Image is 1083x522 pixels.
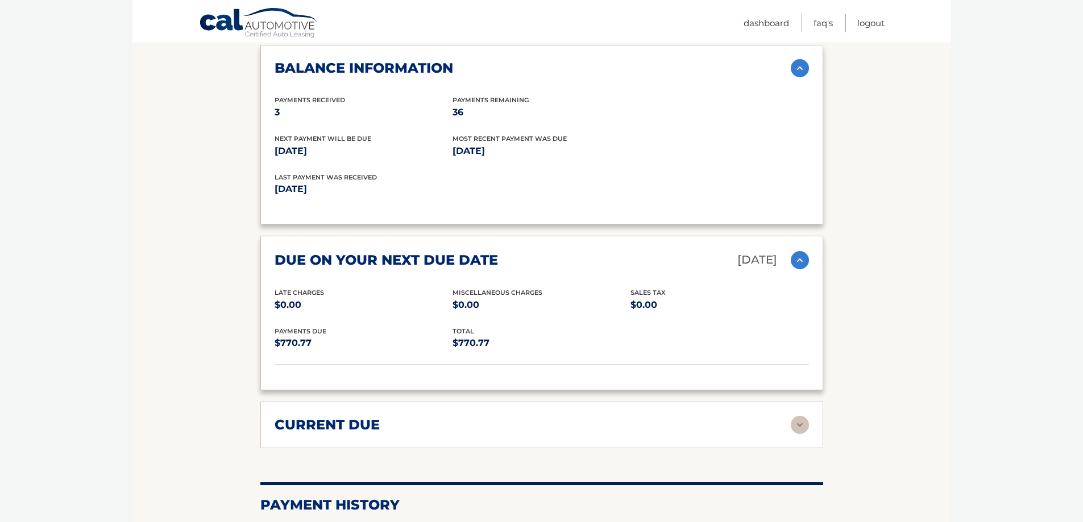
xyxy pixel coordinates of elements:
p: 36 [453,105,630,120]
span: Payments Remaining [453,96,529,104]
h2: due on your next due date [275,252,498,269]
p: 3 [275,105,453,120]
p: $770.77 [453,335,630,351]
span: Sales Tax [630,289,666,297]
p: $0.00 [630,297,808,313]
a: Cal Automotive [199,7,318,40]
img: accordion-active.svg [791,59,809,77]
a: Dashboard [744,14,789,32]
p: [DATE] [275,181,542,197]
p: [DATE] [275,143,453,159]
span: Payments Due [275,327,326,335]
span: total [453,327,474,335]
img: accordion-active.svg [791,251,809,269]
span: Miscellaneous Charges [453,289,542,297]
h2: balance information [275,60,453,77]
h2: current due [275,416,380,433]
span: Late Charges [275,289,324,297]
p: [DATE] [453,143,630,159]
h2: Payment History [260,496,823,513]
span: Next Payment will be due [275,135,371,143]
p: $0.00 [275,297,453,313]
p: [DATE] [737,250,777,270]
span: Last Payment was received [275,173,377,181]
span: Most Recent Payment Was Due [453,135,567,143]
p: $770.77 [275,335,453,351]
img: accordion-rest.svg [791,416,809,434]
span: Payments Received [275,96,345,104]
a: FAQ's [814,14,833,32]
p: $0.00 [453,297,630,313]
a: Logout [857,14,885,32]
